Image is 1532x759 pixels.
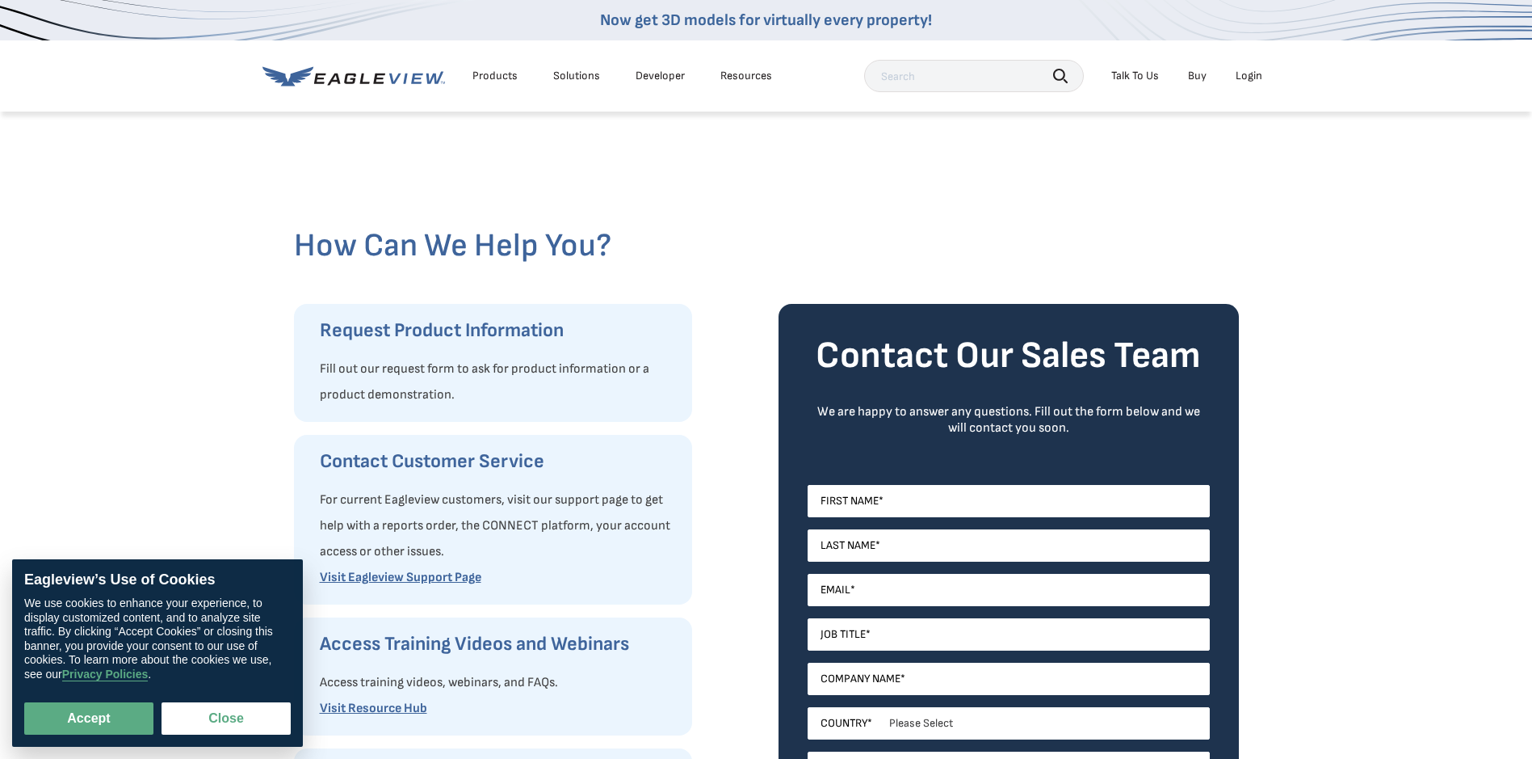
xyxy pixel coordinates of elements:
[808,404,1210,436] div: We are happy to answer any questions. Fill out the form below and we will contact you soon.
[320,318,676,344] h3: Request Product Information
[320,631,676,657] h3: Access Training Videos and Webinars
[720,69,772,83] div: Resources
[62,668,149,682] a: Privacy Policies
[24,571,291,589] div: Eagleview’s Use of Cookies
[320,570,481,585] a: Visit Eagleview Support Page
[320,449,676,474] h3: Contact Customer Service
[24,597,291,682] div: We use cookies to enhance your experience, to display customized content, and to analyze site tra...
[553,69,600,83] div: Solutions
[320,356,676,408] p: Fill out our request form to ask for product information or a product demonstration.
[24,702,153,735] button: Accept
[1236,69,1262,83] div: Login
[320,701,427,716] a: Visit Resource Hub
[816,334,1201,378] strong: Contact Our Sales Team
[320,487,676,565] p: For current Eagleview customers, visit our support page to get help with a reports order, the CON...
[162,702,291,735] button: Close
[320,670,676,696] p: Access training videos, webinars, and FAQs.
[636,69,685,83] a: Developer
[1188,69,1207,83] a: Buy
[472,69,518,83] div: Products
[1111,69,1159,83] div: Talk To Us
[864,60,1084,92] input: Search
[294,226,1239,265] h2: How Can We Help You?
[600,11,932,30] a: Now get 3D models for virtually every property!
